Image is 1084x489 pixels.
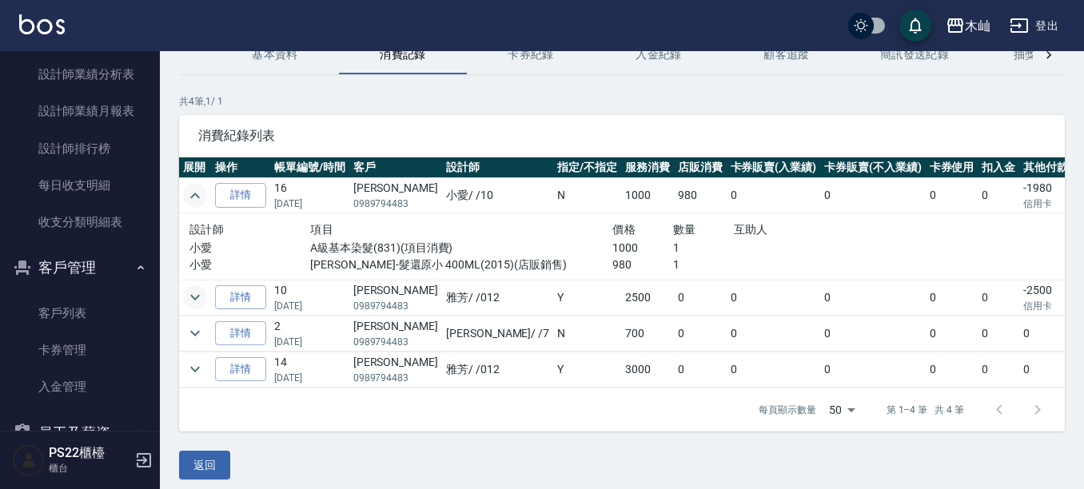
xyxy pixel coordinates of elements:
th: 設計師 [442,157,553,178]
p: [DATE] [274,335,345,349]
td: 700 [621,316,674,351]
button: 員工及薪資 [6,412,153,454]
a: 設計師業績分析表 [6,56,153,93]
button: 卡券紀錄 [467,36,595,74]
p: [DATE] [274,371,345,385]
td: Y [553,352,621,387]
td: 0 [978,280,1019,315]
button: expand row [183,357,207,381]
a: 設計師排行榜 [6,130,153,167]
p: 0989794483 [353,299,438,313]
td: 0 [926,352,978,387]
td: 0 [727,352,821,387]
td: [PERSON_NAME] / /7 [442,316,553,351]
th: 卡券使用 [926,157,978,178]
span: 消費紀錄列表 [198,128,1046,144]
span: 設計師 [189,223,224,236]
td: 小愛 / /10 [442,178,553,213]
th: 卡券販賣(不入業績) [820,157,926,178]
span: 互助人 [734,223,768,236]
span: 價格 [612,223,636,236]
button: 登出 [1003,11,1065,41]
div: 木屾 [965,16,990,36]
a: 詳情 [215,321,266,346]
td: 0 [674,316,727,351]
p: [DATE] [274,197,345,211]
img: Logo [19,14,65,34]
p: 每頁顯示數量 [759,403,816,417]
td: 0 [926,178,978,213]
th: 展開 [179,157,211,178]
th: 指定/不指定 [553,157,621,178]
td: 14 [270,352,349,387]
td: 3000 [621,352,674,387]
td: [PERSON_NAME] [349,316,442,351]
div: 50 [823,388,861,431]
td: 0 [727,280,821,315]
td: 0 [674,280,727,315]
th: 客戶 [349,157,442,178]
button: expand row [183,321,207,345]
th: 卡券販賣(入業績) [727,157,821,178]
td: 0 [674,352,727,387]
p: 第 1–4 筆 共 4 筆 [887,403,964,417]
span: 項目 [310,223,333,236]
p: 櫃台 [49,461,130,475]
th: 帳單編號/時間 [270,157,349,178]
button: expand row [183,184,207,208]
p: 小愛 [189,256,310,273]
p: [DATE] [274,299,345,313]
td: 0 [727,178,821,213]
td: 0 [820,352,926,387]
td: 0 [926,316,978,351]
button: 消費記錄 [339,36,467,74]
button: 入金紀錄 [595,36,723,74]
td: Y [553,280,621,315]
button: 簡訊發送紀錄 [851,36,978,74]
td: 2 [270,316,349,351]
p: 0989794483 [353,335,438,349]
a: 卡券管理 [6,332,153,368]
td: 0 [820,178,926,213]
a: 收支分類明細表 [6,204,153,241]
td: 16 [270,178,349,213]
a: 詳情 [215,357,266,382]
td: 0 [926,280,978,315]
span: 數量 [673,223,696,236]
th: 操作 [211,157,270,178]
td: 0 [727,316,821,351]
td: 0 [978,352,1019,387]
td: N [553,316,621,351]
p: 0989794483 [353,371,438,385]
th: 服務消費 [621,157,674,178]
a: 每日收支明細 [6,167,153,204]
td: 0 [820,280,926,315]
a: 客戶列表 [6,295,153,332]
p: 小愛 [189,240,310,256]
a: 入金管理 [6,368,153,405]
p: 0989794483 [353,197,438,211]
td: [PERSON_NAME] [349,352,442,387]
td: 雅芳 / /012 [442,352,553,387]
p: A級基本染髮(831)(項目消費) [310,240,612,256]
th: 扣入金 [978,157,1019,178]
a: 設計師業績月報表 [6,93,153,129]
p: 1 [673,240,734,256]
td: [PERSON_NAME] [349,280,442,315]
td: 0 [978,316,1019,351]
button: 返回 [179,451,230,480]
th: 店販消費 [674,157,727,178]
img: Person [13,444,45,476]
td: 0 [978,178,1019,213]
h5: PS22櫃檯 [49,445,130,461]
a: 詳情 [215,183,266,208]
td: N [553,178,621,213]
td: 雅芳 / /012 [442,280,553,315]
p: 1 [673,256,734,273]
button: 客戶管理 [6,247,153,288]
button: 基本資料 [211,36,339,74]
button: expand row [183,285,207,309]
p: [PERSON_NAME]-髮還原小 400ML(2015)(店販銷售) [310,256,612,273]
button: save [899,10,931,42]
td: 1000 [621,178,674,213]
